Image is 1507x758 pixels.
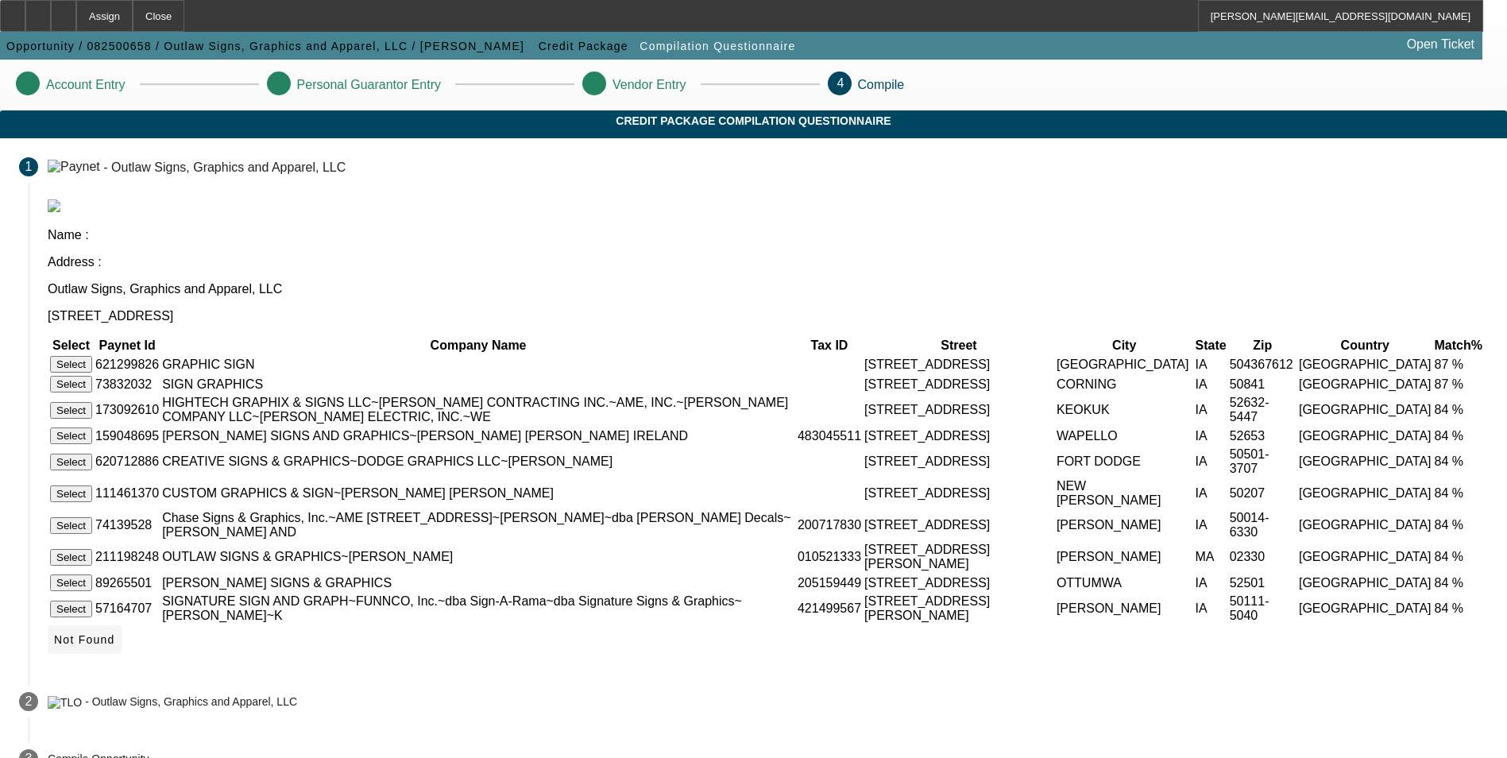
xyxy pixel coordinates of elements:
span: Credit Package Compilation Questionnaire [12,114,1495,127]
td: OTTUMWA [1056,574,1193,592]
td: GRAPHIC SIGN [161,355,795,373]
button: Select [50,549,92,566]
td: 84 % [1434,427,1483,445]
button: Credit Package [535,32,632,60]
td: IA [1195,510,1227,540]
td: 483045511 [797,427,862,445]
td: [PERSON_NAME] [1056,594,1193,624]
td: 621299826 [95,355,160,373]
p: Outlaw Signs, Graphics and Apparel, LLC [48,282,1488,296]
td: [PERSON_NAME] [1056,510,1193,540]
button: Select [50,356,92,373]
td: [PERSON_NAME] SIGNS & GRAPHICS [161,574,795,592]
a: Open Ticket [1401,31,1481,58]
td: [GEOGRAPHIC_DATA] [1298,375,1432,393]
button: Select [50,601,92,617]
td: [GEOGRAPHIC_DATA] [1298,447,1432,477]
td: [STREET_ADDRESS] [864,355,1054,373]
td: 87 % [1434,355,1483,373]
td: 50014-6330 [1229,510,1296,540]
span: Not Found [54,633,115,646]
td: MA [1195,542,1227,572]
td: 57164707 [95,594,160,624]
th: Tax ID [797,338,862,354]
td: OUTLAW SIGNS & GRAPHICS~[PERSON_NAME] [161,542,795,572]
td: 010521333 [797,542,862,572]
button: Select [50,517,92,534]
td: [GEOGRAPHIC_DATA] [1298,355,1432,373]
td: 84 % [1434,594,1483,624]
td: [STREET_ADDRESS] [864,447,1054,477]
td: 87 % [1434,375,1483,393]
th: Street [864,338,1054,354]
p: [STREET_ADDRESS] [48,309,1488,323]
td: 50207 [1229,478,1296,509]
td: 620712886 [95,447,160,477]
td: [STREET_ADDRESS] [864,478,1054,509]
button: Select [50,402,92,419]
td: 421499567 [797,594,862,624]
td: CREATIVE SIGNS & GRAPHICS~DODGE GRAPHICS LLC~[PERSON_NAME] [161,447,795,477]
button: Select [50,454,92,470]
span: 1 [25,160,33,174]
td: CUSTOM GRAPHICS & SIGN~[PERSON_NAME] [PERSON_NAME] [161,478,795,509]
button: Select [50,427,92,444]
img: Paynet [48,160,100,174]
td: 73832032 [95,375,160,393]
td: IA [1195,355,1227,373]
p: Name : [48,228,1488,242]
td: 02330 [1229,542,1296,572]
td: [STREET_ADDRESS] [864,574,1054,592]
p: Account Entry [46,78,126,92]
td: 50841 [1229,375,1296,393]
td: [STREET_ADDRESS] [864,395,1054,425]
p: Personal Guarantor Entry [297,78,441,92]
td: IA [1195,447,1227,477]
img: paynet_logo.jpg [48,199,60,212]
button: Select [50,485,92,502]
td: 84 % [1434,542,1483,572]
td: [STREET_ADDRESS][PERSON_NAME] [864,542,1054,572]
td: 111461370 [95,478,160,509]
td: IA [1195,478,1227,509]
div: - Outlaw Signs, Graphics and Apparel, LLC [103,160,346,173]
td: 52632-5447 [1229,395,1296,425]
td: 52653 [1229,427,1296,445]
td: 74139528 [95,510,160,540]
td: IA [1195,395,1227,425]
td: 50501-3707 [1229,447,1296,477]
th: Country [1298,338,1432,354]
td: 504367612 [1229,355,1296,373]
td: IA [1195,574,1227,592]
td: SIGNATURE SIGN AND GRAPH~FUNNCO, Inc.~dba Sign-A-Rama~dba Signature Signs & Graphics~[PERSON_NAME]~K [161,594,795,624]
td: [GEOGRAPHIC_DATA] [1298,395,1432,425]
p: Address : [48,255,1488,269]
td: KEOKUK [1056,395,1193,425]
td: 52501 [1229,574,1296,592]
p: Compile [858,78,905,92]
th: Paynet Id [95,338,160,354]
td: CORNING [1056,375,1193,393]
button: Select [50,574,92,591]
td: SIGN GRAPHICS [161,375,795,393]
td: WAPELLO [1056,427,1193,445]
button: Not Found [48,625,122,654]
td: [PERSON_NAME] SIGNS AND GRAPHICS~[PERSON_NAME] [PERSON_NAME] IRELAND [161,427,795,445]
td: 89265501 [95,574,160,592]
td: 211198248 [95,542,160,572]
td: 84 % [1434,510,1483,540]
td: 84 % [1434,478,1483,509]
td: 205159449 [797,574,862,592]
td: HIGHTECH GRAPHIX & SIGNS LLC~[PERSON_NAME] CONTRACTING INC.~AME, INC.~[PERSON_NAME] COMPANY LLC~[... [161,395,795,425]
td: [GEOGRAPHIC_DATA] [1298,510,1432,540]
button: Select [50,376,92,393]
span: 4 [837,76,844,90]
td: NEW [PERSON_NAME] [1056,478,1193,509]
td: [GEOGRAPHIC_DATA] [1298,427,1432,445]
th: State [1195,338,1227,354]
div: - Outlaw Signs, Graphics and Apparel, LLC [85,696,297,709]
td: 84 % [1434,447,1483,477]
span: Compilation Questionnaire [640,40,795,52]
td: [GEOGRAPHIC_DATA] [1056,355,1193,373]
td: [PERSON_NAME] [1056,542,1193,572]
